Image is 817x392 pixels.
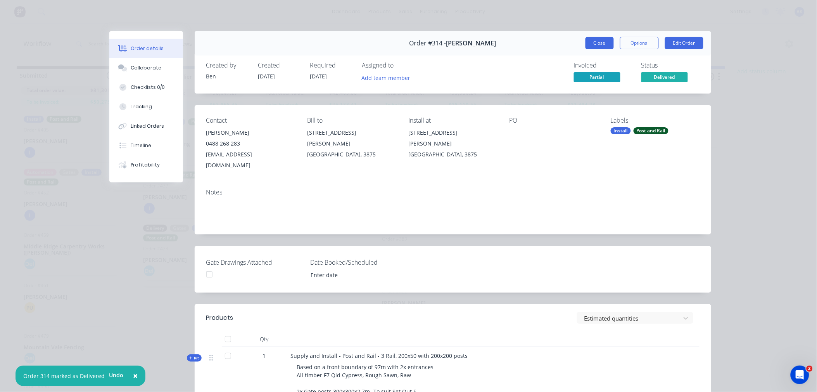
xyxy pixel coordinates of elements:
span: [DATE] [258,73,275,80]
div: Required [310,62,353,69]
button: Add team member [358,72,415,83]
div: [PERSON_NAME] [206,127,295,138]
span: × [133,370,138,381]
button: Kit [187,354,202,362]
span: Kit [189,355,199,361]
div: Bill to [307,117,396,124]
button: Undo [105,369,128,381]
button: Profitability [109,155,183,175]
div: Qty [241,331,288,347]
div: Install [611,127,631,134]
span: 2 [807,366,813,372]
div: Created [258,62,301,69]
div: [STREET_ADDRESS][PERSON_NAME][GEOGRAPHIC_DATA], 3875 [307,127,396,160]
div: Collaborate [131,64,161,71]
div: [EMAIL_ADDRESS][DOMAIN_NAME] [206,149,295,171]
div: Labels [611,117,700,124]
div: Checklists 0/0 [131,84,165,91]
div: 0488 268 283 [206,138,295,149]
div: Status [641,62,700,69]
input: Enter date [305,269,402,281]
button: Add team member [362,72,415,83]
div: Linked Orders [131,123,164,130]
label: Gate Drawings Attached [206,258,303,267]
div: [STREET_ADDRESS][PERSON_NAME][GEOGRAPHIC_DATA], 3875 [408,127,497,160]
button: Close [125,367,145,385]
button: Options [620,37,659,49]
button: Delivered [641,72,688,84]
span: Partial [574,72,620,82]
div: Ben [206,72,249,80]
div: Notes [206,189,700,196]
div: PO [510,117,598,124]
div: Order 314 marked as Delivered [23,372,105,380]
div: Order details [131,45,164,52]
button: Edit Order [665,37,703,49]
div: [PERSON_NAME][GEOGRAPHIC_DATA], 3875 [307,138,396,160]
div: Assigned to [362,62,440,69]
div: Created by [206,62,249,69]
iframe: Intercom live chat [791,366,809,384]
div: Profitability [131,161,160,168]
span: 1 [263,352,266,360]
span: [DATE] [310,73,327,80]
div: Tracking [131,103,152,110]
span: Delivered [641,72,688,82]
div: [PERSON_NAME]0488 268 283[EMAIL_ADDRESS][DOMAIN_NAME] [206,127,295,171]
span: [PERSON_NAME] [446,40,496,47]
button: Collaborate [109,58,183,78]
div: Products [206,313,233,323]
div: Timeline [131,142,151,149]
div: Post and Rail [634,127,668,134]
button: Tracking [109,97,183,116]
div: Install at [408,117,497,124]
label: Date Booked/Scheduled [311,258,408,267]
div: Invoiced [574,62,632,69]
button: Linked Orders [109,116,183,136]
div: Contact [206,117,295,124]
button: Order details [109,39,183,58]
div: [STREET_ADDRESS] [408,127,497,138]
button: Close [586,37,614,49]
span: Supply and Install - Post and Rail - 3 Rail, 200x50 with 200x200 posts [291,352,468,359]
button: Checklists 0/0 [109,78,183,97]
div: [STREET_ADDRESS] [307,127,396,138]
div: [PERSON_NAME][GEOGRAPHIC_DATA], 3875 [408,138,497,160]
span: Order #314 - [409,40,446,47]
button: Timeline [109,136,183,155]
